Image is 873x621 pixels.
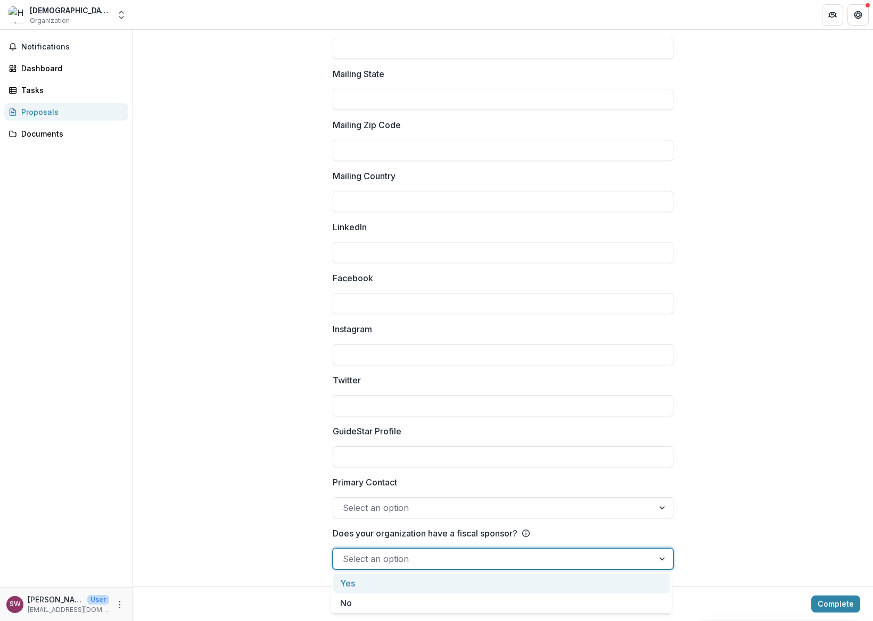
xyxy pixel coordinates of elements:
div: Yes [333,574,670,593]
span: Notifications [21,43,124,52]
p: Does your organization have a fiscal sponsor? [333,527,517,540]
span: Organization [30,16,70,26]
button: More [113,598,126,611]
img: Holyrood Church [9,6,26,23]
p: GuideStar Profile [333,425,401,438]
div: Tasks [21,85,120,96]
p: User [87,595,109,605]
p: [PERSON_NAME] [28,594,83,605]
p: Mailing Country [333,170,396,182]
button: Notifications [4,38,128,55]
button: Open entity switcher [114,4,129,26]
div: Select options list [331,574,672,613]
p: Instagram [333,323,372,335]
div: Dashboard [21,63,120,74]
p: Primary Contact [333,476,397,489]
div: [DEMOGRAPHIC_DATA] [30,5,110,16]
a: Proposals [4,103,128,121]
button: Get Help [847,4,869,26]
p: [EMAIL_ADDRESS][DOMAIN_NAME] [28,605,109,615]
div: Documents [21,128,120,139]
p: Twitter [333,374,361,387]
button: Complete [811,595,860,612]
p: Facebook [333,272,373,284]
div: Proposals [21,106,120,118]
a: Dashboard [4,60,128,77]
a: Tasks [4,81,128,99]
p: LinkedIn [333,221,367,233]
a: Documents [4,125,128,142]
p: Mailing State [333,68,384,80]
div: No [333,593,670,613]
div: Sam Westley [10,601,21,608]
button: Partners [822,4,843,26]
p: Mailing Zip Code [333,119,401,131]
